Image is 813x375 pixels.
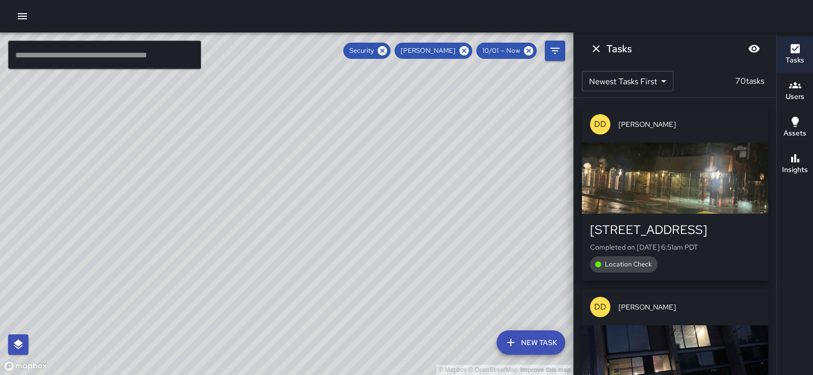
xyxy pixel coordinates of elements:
[777,146,813,183] button: Insights
[619,119,760,129] span: [PERSON_NAME]
[590,242,760,252] p: Completed on [DATE] 6:51am PDT
[582,71,673,91] div: Newest Tasks First
[744,39,764,59] button: Blur
[619,302,760,312] span: [PERSON_NAME]
[594,118,606,130] p: DD
[582,106,768,281] button: DD[PERSON_NAME][STREET_ADDRESS]Completed on [DATE] 6:51am PDTLocation Check
[586,39,606,59] button: Dismiss
[784,128,806,139] h6: Assets
[777,73,813,110] button: Users
[606,41,632,57] h6: Tasks
[782,164,808,176] h6: Insights
[777,37,813,73] button: Tasks
[497,330,565,355] button: New Task
[476,46,526,56] span: 10/01 — Now
[599,259,658,269] span: Location Check
[395,46,462,56] span: [PERSON_NAME]
[786,91,804,103] h6: Users
[594,301,606,313] p: DD
[545,41,565,61] button: Filters
[395,43,472,59] div: [PERSON_NAME]
[590,222,760,238] div: [STREET_ADDRESS]
[731,75,768,87] p: 70 tasks
[777,110,813,146] button: Assets
[476,43,537,59] div: 10/01 — Now
[786,55,804,66] h6: Tasks
[343,43,391,59] div: Security
[343,46,380,56] span: Security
